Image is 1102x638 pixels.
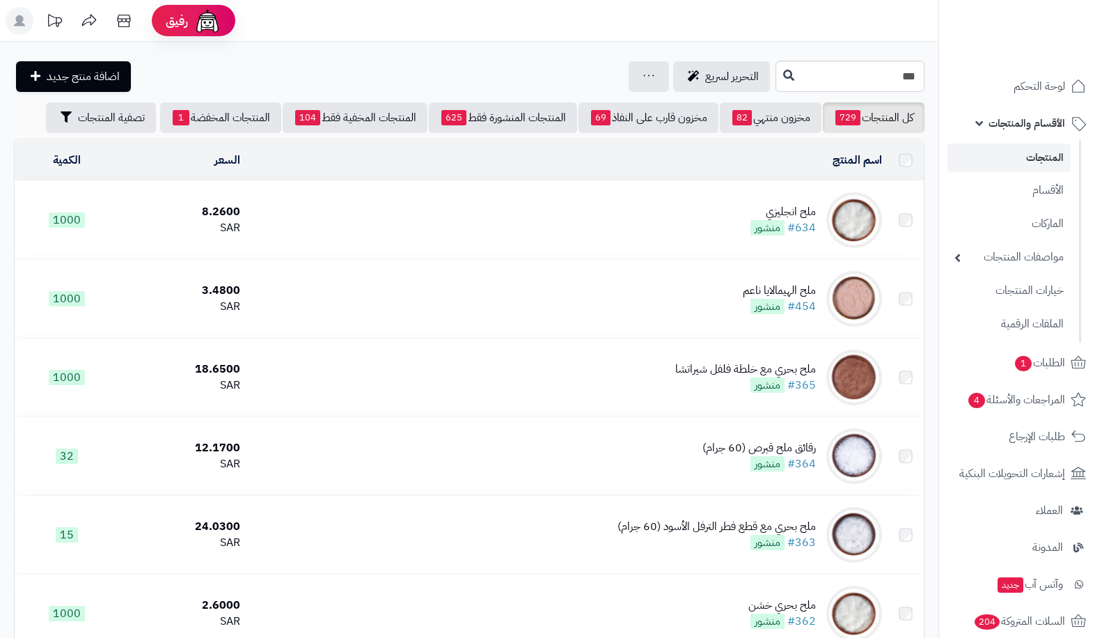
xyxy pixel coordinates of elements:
[429,102,577,133] a: المنتجات المنشورة فقط625
[16,61,131,92] a: اضافة منتج جديد
[947,209,1071,239] a: الماركات
[826,428,882,484] img: رقائق ملح قبرص (60 جرام)
[194,7,221,35] img: ai-face.png
[591,110,611,125] span: 69
[214,152,240,169] a: السعر
[750,299,785,314] span: منشور
[125,456,241,472] div: SAR
[295,110,320,125] span: 104
[998,577,1023,593] span: جديد
[702,440,816,456] div: رقائق ملح قبرص (60 جرام)
[1032,538,1063,557] span: المدونة
[968,392,985,408] span: 4
[1014,353,1065,373] span: الطلبات
[750,204,816,220] div: ملح انجليزي
[748,598,816,614] div: ملح بحري خشن
[947,383,1094,417] a: المراجعات والأسئلة4
[1009,427,1065,446] span: طلبات الإرجاع
[78,109,145,126] span: تصفية المنتجات
[705,68,759,85] span: التحرير لسريع
[947,457,1094,490] a: إشعارات التحويلات البنكية
[675,361,816,378] div: ملح بحري مع خلطة فلفل شيراتشا
[125,598,241,614] div: 2.6000
[49,606,85,621] span: 1000
[1007,28,1089,57] img: logo-2.png
[947,494,1094,527] a: العملاء
[49,370,85,385] span: 1000
[47,68,120,85] span: اضافة منتج جديد
[578,102,718,133] a: مخزون قارب على النفاذ69
[833,152,882,169] a: اسم المنتج
[947,276,1071,306] a: خيارات المنتجات
[959,464,1065,483] span: إشعارات التحويلات البنكية
[37,7,72,38] a: تحديثات المنصة
[826,192,882,248] img: ملح انجليزي
[947,70,1094,103] a: لوحة التحكم
[787,377,816,394] a: #365
[617,519,816,535] div: ملح بحري مع قطع فطر الترفل الأسود (60 جرام)
[49,212,85,228] span: 1000
[967,390,1065,410] span: المراجعات والأسئلة
[441,110,466,125] span: 625
[125,440,241,456] div: 12.1700
[947,309,1071,339] a: الملفات الرقمية
[56,527,78,543] span: 15
[125,361,241,378] div: 18.6500
[56,449,78,464] span: 32
[947,568,1094,601] a: وآتس آبجديد
[787,456,816,472] a: #364
[125,378,241,394] div: SAR
[947,143,1071,172] a: المنتجات
[46,102,156,133] button: تصفية المنتجات
[125,519,241,535] div: 24.0300
[947,346,1094,380] a: الطلبات1
[732,110,752,125] span: 82
[1036,501,1063,520] span: العملاء
[787,534,816,551] a: #363
[750,614,785,629] span: منشور
[947,242,1071,272] a: مواصفات المنتجات
[947,531,1094,564] a: المدونة
[750,456,785,472] span: منشور
[750,220,785,235] span: منشور
[826,507,882,563] img: ملح بحري مع قطع فطر الترفل الأسود (60 جرام)
[996,575,1063,594] span: وآتس آب
[973,612,1065,631] span: السلات المتروكة
[826,271,882,327] img: ملح الهيمالايا ناعم
[947,605,1094,638] a: السلات المتروكة204
[787,613,816,630] a: #362
[947,420,1094,453] a: طلبات الإرجاع
[947,176,1071,205] a: الأقسام
[826,350,882,405] img: ملح بحري مع خلطة فلفل شيراتشا
[974,614,1000,630] span: 204
[125,299,241,315] div: SAR
[283,102,427,133] a: المنتجات المخفية فقط104
[125,283,241,299] div: 3.4800
[750,535,785,550] span: منشور
[750,378,785,393] span: منشور
[1014,355,1032,371] span: 1
[989,114,1065,133] span: الأقسام والمنتجات
[787,298,816,315] a: #454
[173,110,189,125] span: 1
[125,614,241,630] div: SAR
[720,102,821,133] a: مخزون منتهي82
[125,204,241,220] div: 8.2600
[160,102,281,133] a: المنتجات المخفضة1
[743,283,816,299] div: ملح الهيمالايا ناعم
[835,110,860,125] span: 729
[53,152,81,169] a: الكمية
[673,61,770,92] a: التحرير لسريع
[125,220,241,236] div: SAR
[1014,77,1065,96] span: لوحة التحكم
[125,535,241,551] div: SAR
[823,102,924,133] a: كل المنتجات729
[166,13,188,29] span: رفيق
[787,219,816,236] a: #634
[49,291,85,306] span: 1000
